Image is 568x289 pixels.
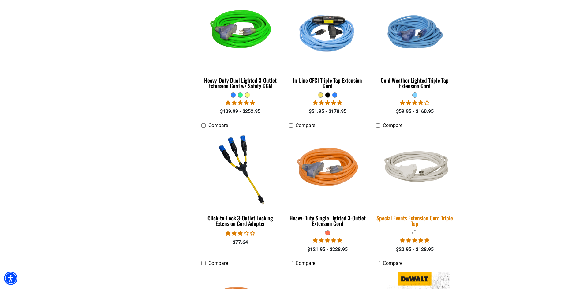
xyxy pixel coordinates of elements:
span: 5.00 stars [313,238,342,243]
span: Compare [208,122,228,128]
a: orange Heavy-Duty Single Lighted 3-Outlet Extension Cord [289,131,367,230]
div: $121.95 - $228.95 [289,246,367,253]
a: Click-to-Lock 3-Outlet Locking Extension Cord Adapter Click-to-Lock 3-Outlet Locking Extension Co... [201,131,279,230]
div: $139.99 - $252.95 [201,108,279,115]
span: 3.00 stars [226,231,255,236]
a: white Special Events Extension Cord Triple Tap [376,131,454,230]
span: 4.18 stars [400,100,429,106]
span: Compare [296,122,315,128]
div: Cold Weather Lighted Triple Tap Extension Cord [376,77,454,88]
span: 5.00 stars [313,100,342,106]
span: Compare [296,260,315,266]
img: white [372,144,458,196]
img: orange [289,134,366,205]
div: $51.95 - $178.95 [289,108,367,115]
span: 5.00 stars [400,238,429,243]
div: $77.64 [201,239,279,246]
div: $20.95 - $128.95 [376,246,454,253]
div: Special Events Extension Cord Triple Tap [376,215,454,226]
span: Compare [383,122,402,128]
div: Heavy-Duty Single Lighted 3-Outlet Extension Cord [289,215,367,226]
div: Heavy-Duty Dual Lighted 3-Outlet Extension Cord w/ Safety CGM [201,77,279,88]
span: Compare [383,260,402,266]
div: $59.95 - $160.95 [376,108,454,115]
img: Click-to-Lock 3-Outlet Locking Extension Cord Adapter [202,134,279,205]
span: 4.92 stars [226,100,255,106]
div: Click-to-Lock 3-Outlet Locking Extension Cord Adapter [201,215,279,226]
span: Compare [208,260,228,266]
div: Accessibility Menu [4,272,17,285]
div: In-Line GFCI Triple Tap Extension Cord [289,77,367,88]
